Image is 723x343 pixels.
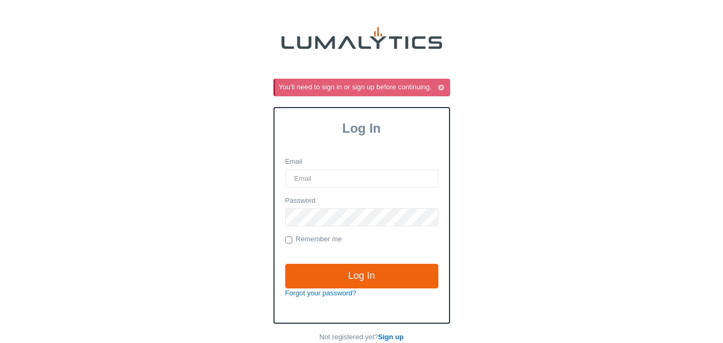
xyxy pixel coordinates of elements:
a: Sign up [378,333,404,341]
input: Email [285,170,438,188]
input: Log In [285,264,438,288]
h3: Log In [275,121,449,136]
p: Not registered yet? [273,332,450,342]
div: You'll need to sign in or sign up before continuing. [279,82,448,93]
input: Remember me [285,237,292,243]
a: Forgot your password? [285,289,356,297]
label: Remember me [285,234,342,245]
label: Password [285,196,316,206]
img: lumalytics-black-e9b537c871f77d9ce8d3a6940f85695cd68c596e3f819dc492052d1098752254.png [281,27,442,49]
label: Email [285,157,303,167]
